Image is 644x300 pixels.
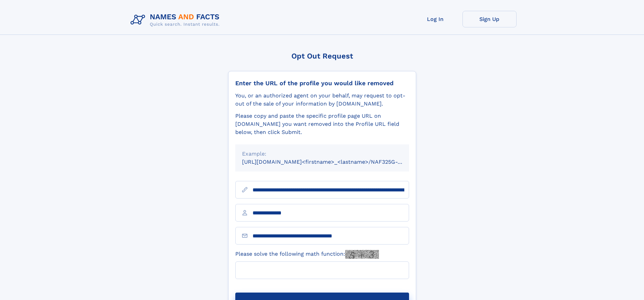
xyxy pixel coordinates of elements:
[242,150,402,158] div: Example:
[242,159,422,165] small: [URL][DOMAIN_NAME]<firstname>_<lastname>/NAF325G-xxxxxxxx
[235,79,409,87] div: Enter the URL of the profile you would like removed
[408,11,462,27] a: Log In
[462,11,517,27] a: Sign Up
[128,11,225,29] img: Logo Names and Facts
[228,52,416,60] div: Opt Out Request
[235,250,379,259] label: Please solve the following math function:
[235,112,409,136] div: Please copy and paste the specific profile page URL on [DOMAIN_NAME] you want removed into the Pr...
[235,92,409,108] div: You, or an authorized agent on your behalf, may request to opt-out of the sale of your informatio...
